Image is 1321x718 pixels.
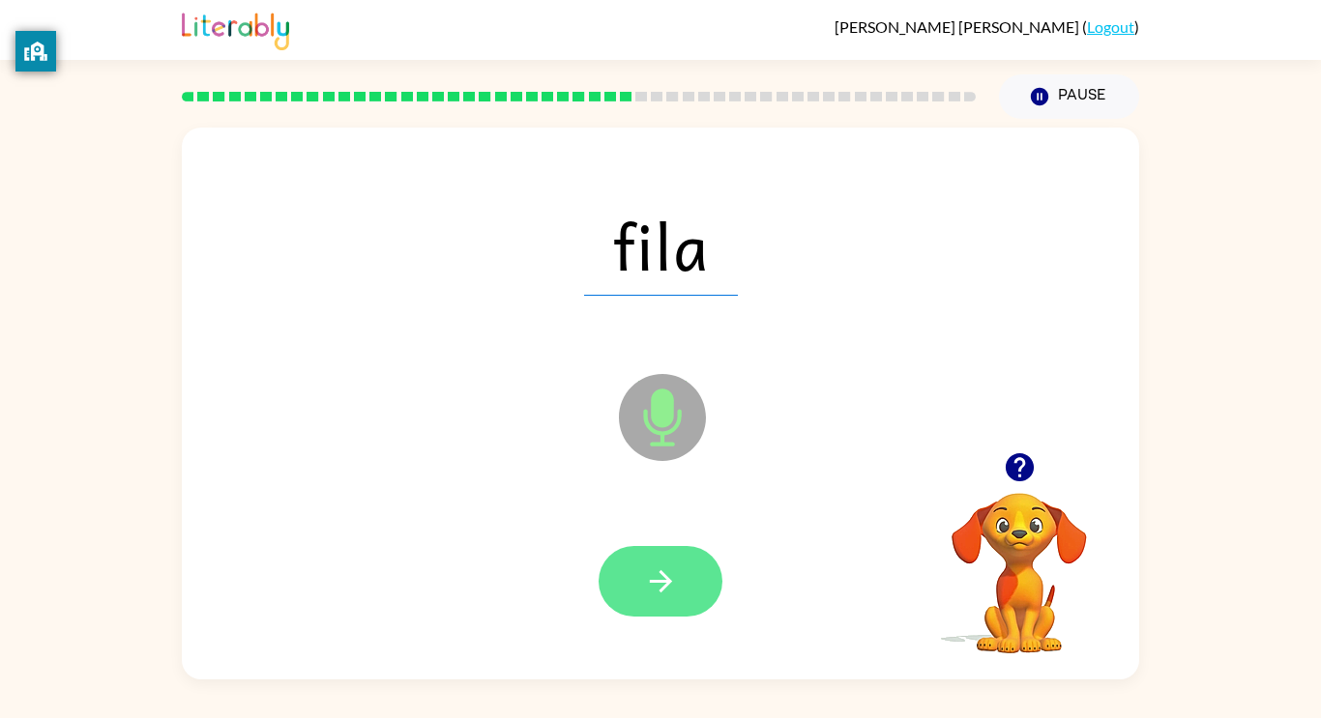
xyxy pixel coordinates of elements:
div: ( ) [835,17,1139,36]
span: [PERSON_NAME] [PERSON_NAME] [835,17,1082,36]
a: Logout [1087,17,1134,36]
button: Pause [999,74,1139,119]
video: Your browser must support playing .mp4 files to use Literably. Please try using another browser. [923,463,1116,656]
span: fila [584,195,738,296]
img: Literably [182,8,289,50]
button: privacy banner [15,31,56,72]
